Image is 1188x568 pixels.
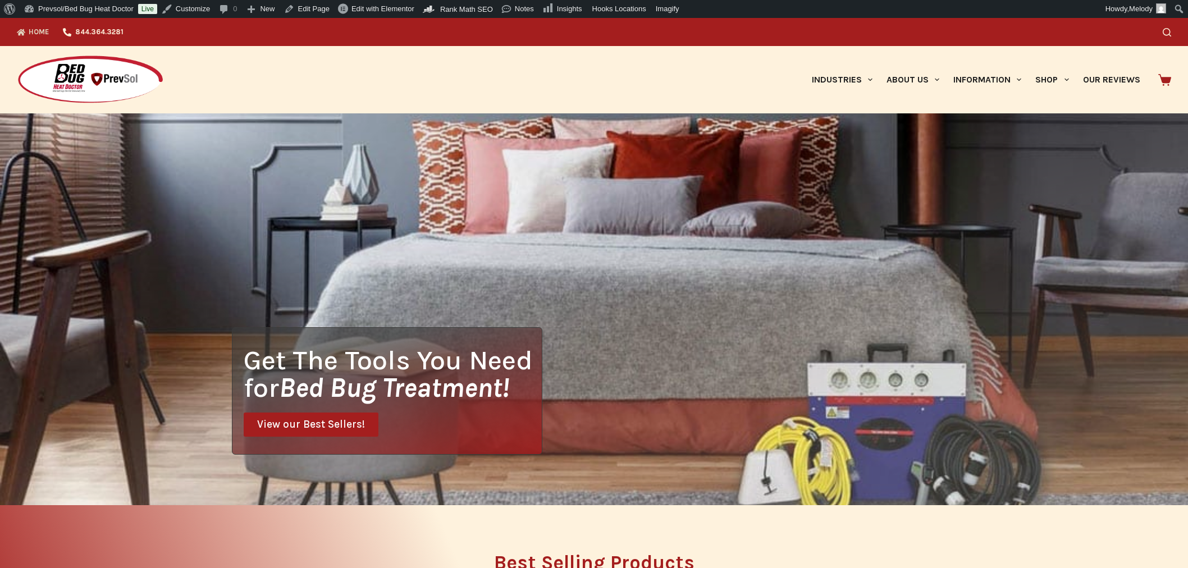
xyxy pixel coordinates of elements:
a: Live [138,4,157,14]
a: About Us [879,46,946,113]
h1: Get The Tools You Need for [244,346,542,401]
span: Edit with Elementor [351,4,414,13]
span: View our Best Sellers! [257,419,365,430]
a: View our Best Sellers! [244,413,378,437]
nav: Top Menu [17,18,130,46]
i: Bed Bug Treatment! [279,372,509,404]
button: Search [1163,28,1171,36]
a: Industries [805,46,879,113]
a: Our Reviews [1076,46,1147,113]
span: Melody [1129,4,1153,13]
img: Prevsol/Bed Bug Heat Doctor [17,55,164,105]
a: 844.364.3281 [56,18,130,46]
a: Shop [1029,46,1076,113]
a: Information [947,46,1029,113]
span: Rank Math SEO [440,5,493,13]
nav: Primary [805,46,1147,113]
a: Home [17,18,56,46]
